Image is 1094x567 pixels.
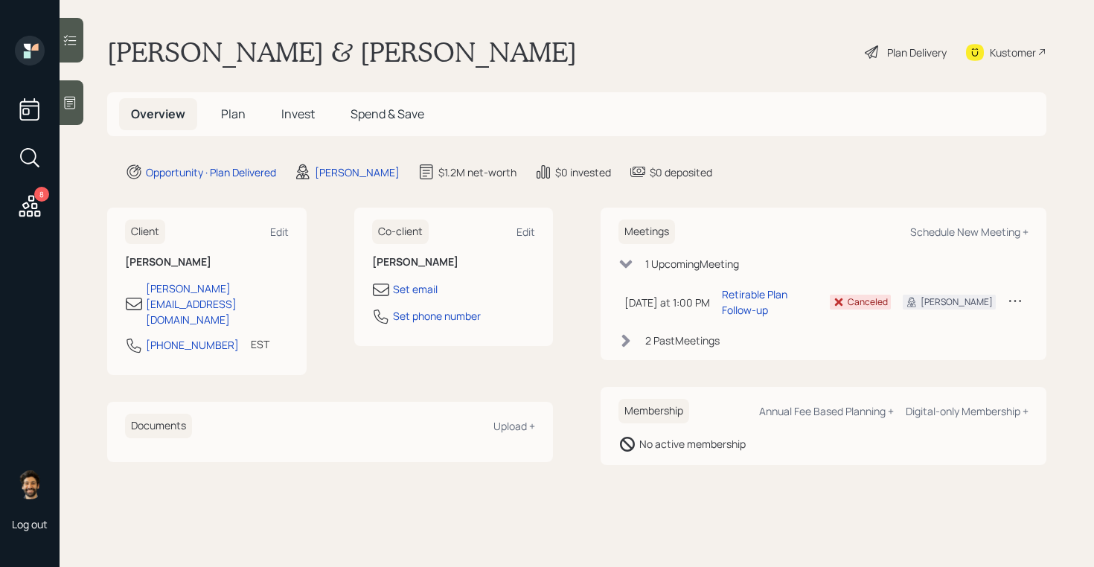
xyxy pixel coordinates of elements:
div: 8 [34,187,49,202]
h6: [PERSON_NAME] [372,256,536,269]
div: No active membership [639,436,746,452]
div: Log out [12,517,48,531]
div: [DATE] at 1:00 PM [624,295,710,310]
img: eric-schwartz-headshot.png [15,470,45,499]
div: [PERSON_NAME] [921,295,993,309]
span: Spend & Save [351,106,424,122]
div: 2 Past Meeting s [645,333,720,348]
h6: [PERSON_NAME] [125,256,289,269]
div: [PHONE_NUMBER] [146,337,239,353]
div: Set phone number [393,308,481,324]
h6: Co-client [372,220,429,244]
div: Edit [270,225,289,239]
div: Schedule New Meeting + [910,225,1029,239]
div: Retirable Plan Follow-up [722,286,818,318]
div: Upload + [493,419,535,433]
div: [PERSON_NAME][EMAIL_ADDRESS][DOMAIN_NAME] [146,281,289,327]
div: Opportunity · Plan Delivered [146,164,276,180]
div: $1.2M net-worth [438,164,516,180]
h6: Documents [125,414,192,438]
h6: Membership [618,399,689,423]
div: [PERSON_NAME] [315,164,400,180]
h6: Meetings [618,220,675,244]
div: 1 Upcoming Meeting [645,256,739,272]
div: $0 deposited [650,164,712,180]
div: EST [251,336,269,352]
div: Canceled [848,295,888,309]
div: Plan Delivery [887,45,947,60]
div: Annual Fee Based Planning + [759,404,894,418]
div: Edit [516,225,535,239]
span: Invest [281,106,315,122]
span: Plan [221,106,246,122]
h1: [PERSON_NAME] & [PERSON_NAME] [107,36,577,68]
h6: Client [125,220,165,244]
div: Set email [393,281,438,297]
div: Kustomer [990,45,1036,60]
div: $0 invested [555,164,611,180]
span: Overview [131,106,185,122]
div: Digital-only Membership + [906,404,1029,418]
